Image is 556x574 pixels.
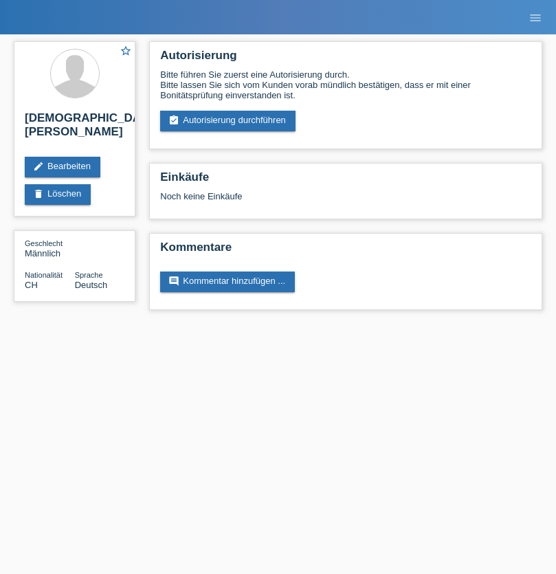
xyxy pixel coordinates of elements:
[168,115,179,126] i: assignment_turned_in
[522,13,549,21] a: menu
[168,276,179,287] i: comment
[160,272,295,292] a: commentKommentar hinzufügen ...
[160,170,531,191] h2: Einkäufe
[25,271,63,279] span: Nationalität
[25,157,100,177] a: editBearbeiten
[33,188,44,199] i: delete
[120,45,132,59] a: star_border
[160,69,531,100] div: Bitte führen Sie zuerst eine Autorisierung durch. Bitte lassen Sie sich vom Kunden vorab mündlich...
[160,241,531,261] h2: Kommentare
[75,271,103,279] span: Sprache
[160,49,531,69] h2: Autorisierung
[25,238,75,258] div: Männlich
[529,11,542,25] i: menu
[25,239,63,247] span: Geschlecht
[25,184,91,205] a: deleteLöschen
[75,280,108,290] span: Deutsch
[25,111,124,146] h2: [DEMOGRAPHIC_DATA][PERSON_NAME]
[33,161,44,172] i: edit
[120,45,132,57] i: star_border
[25,280,38,290] span: Schweiz
[160,111,296,131] a: assignment_turned_inAutorisierung durchführen
[160,191,531,212] div: Noch keine Einkäufe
